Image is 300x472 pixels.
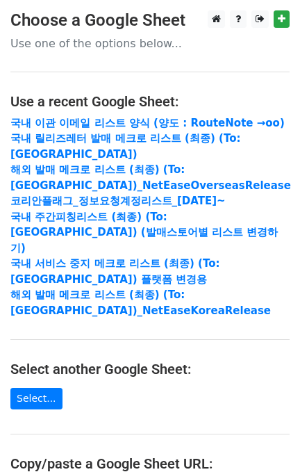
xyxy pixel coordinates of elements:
[10,117,285,129] a: 국내 이관 이메일 리스트 양식 (양도 : RouteNote →oo)
[10,257,219,286] a: 국내 서비스 중지 메크로 리스트 (최종) (To:[GEOGRAPHIC_DATA]) 플랫폼 변경용
[10,288,271,317] a: 해외 발매 메크로 리스트 (최종) (To: [GEOGRAPHIC_DATA])_NetEaseKoreaRelease
[10,10,290,31] h3: Choose a Google Sheet
[10,361,290,377] h4: Select another Google Sheet:
[10,388,62,409] a: Select...
[10,36,290,51] p: Use one of the options below...
[10,211,278,254] a: 국내 주간피칭리스트 (최종) (To:[GEOGRAPHIC_DATA]) (발매스토어별 리스트 변경하기)
[10,163,291,192] a: 해외 발매 메크로 리스트 (최종) (To: [GEOGRAPHIC_DATA])_NetEaseOverseasRelease
[10,132,240,161] a: 국내 릴리즈레터 발매 메크로 리스트 (최종) (To:[GEOGRAPHIC_DATA])
[10,455,290,472] h4: Copy/paste a Google Sheet URL:
[10,93,290,110] h4: Use a recent Google Sheet:
[10,195,226,207] a: 코리안플래그_정보요청계정리스트_[DATE]~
